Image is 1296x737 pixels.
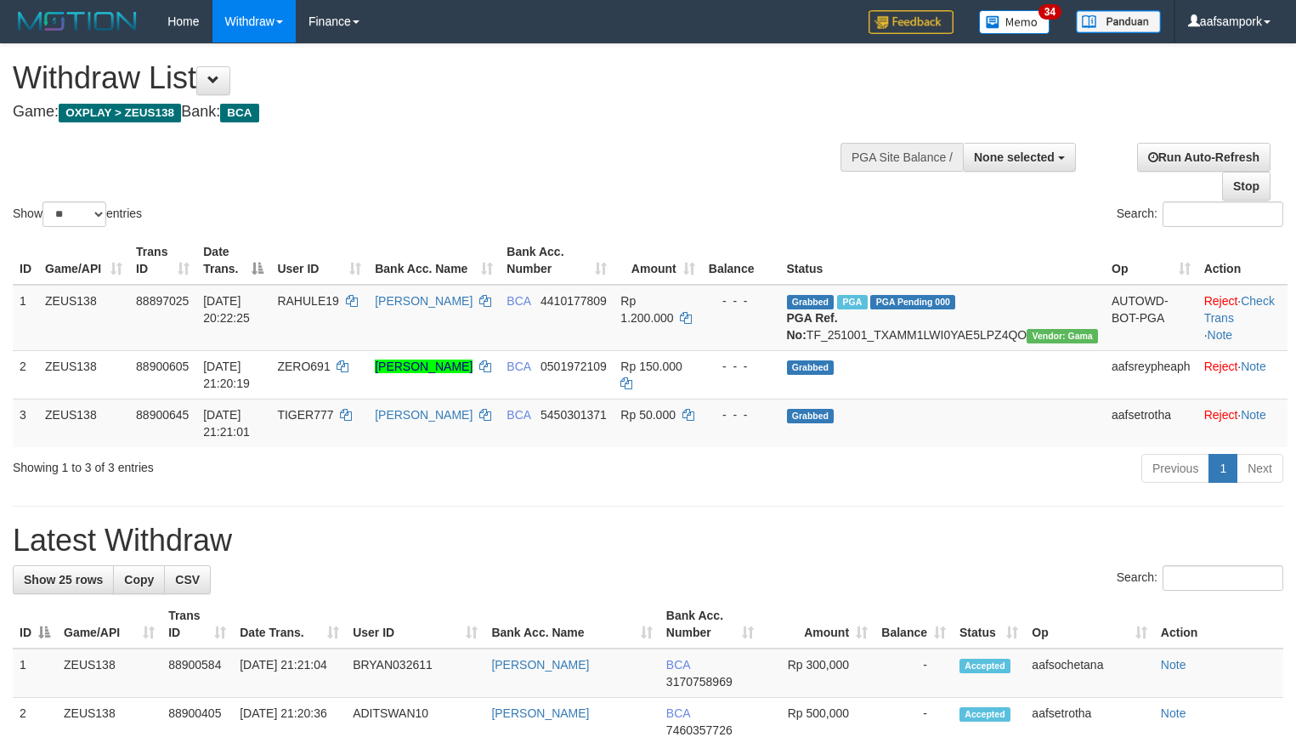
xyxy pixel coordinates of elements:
[702,236,780,285] th: Balance
[24,573,103,587] span: Show 25 rows
[1117,565,1283,591] label: Search:
[57,649,161,698] td: ZEUS138
[500,236,614,285] th: Bank Acc. Number: activate to sort column ascending
[787,409,835,423] span: Grabbed
[277,360,330,373] span: ZERO691
[780,236,1106,285] th: Status
[59,104,181,122] span: OXPLAY > ZEUS138
[1117,201,1283,227] label: Search:
[620,360,682,373] span: Rp 150.000
[869,10,954,34] img: Feedback.jpg
[38,350,129,399] td: ZEUS138
[1025,600,1154,649] th: Op: activate to sort column ascending
[38,399,129,447] td: ZEUS138
[1208,454,1237,483] a: 1
[13,649,57,698] td: 1
[1197,350,1288,399] td: ·
[13,285,38,351] td: 1
[42,201,106,227] select: Showentries
[979,10,1050,34] img: Button%20Memo.svg
[1222,172,1271,201] a: Stop
[540,360,607,373] span: Copy 0501972109 to clipboard
[874,649,953,698] td: -
[13,201,142,227] label: Show entries
[233,649,346,698] td: [DATE] 21:21:04
[1154,600,1283,649] th: Action
[666,658,690,672] span: BCA
[38,285,129,351] td: ZEUS138
[1204,294,1275,325] a: Check Trans
[1241,408,1266,422] a: Note
[220,104,258,122] span: BCA
[203,360,250,390] span: [DATE] 21:20:19
[620,408,676,422] span: Rp 50.000
[277,408,333,422] span: TIGER777
[974,150,1055,164] span: None selected
[507,408,530,422] span: BCA
[13,350,38,399] td: 2
[129,236,196,285] th: Trans ID: activate to sort column ascending
[1197,285,1288,351] td: · ·
[13,524,1283,558] h1: Latest Withdraw
[1197,399,1288,447] td: ·
[666,723,733,737] span: Copy 7460357726 to clipboard
[1105,285,1197,351] td: AUTOWD-BOT-PGA
[1197,236,1288,285] th: Action
[491,706,589,720] a: [PERSON_NAME]
[136,294,189,308] span: 88897025
[507,360,530,373] span: BCA
[540,408,607,422] span: Copy 5450301371 to clipboard
[1161,706,1186,720] a: Note
[1163,201,1283,227] input: Search:
[161,649,233,698] td: 88900584
[507,294,530,308] span: BCA
[13,236,38,285] th: ID
[13,600,57,649] th: ID: activate to sort column descending
[1038,4,1061,20] span: 34
[375,294,473,308] a: [PERSON_NAME]
[136,360,189,373] span: 88900605
[614,236,701,285] th: Amount: activate to sort column ascending
[13,452,527,476] div: Showing 1 to 3 of 3 entries
[113,565,165,594] a: Copy
[1137,143,1271,172] a: Run Auto-Refresh
[787,360,835,375] span: Grabbed
[1105,399,1197,447] td: aafsetrotha
[13,104,847,121] h4: Game: Bank:
[1025,649,1154,698] td: aafsochetana
[1163,565,1283,591] input: Search:
[136,408,189,422] span: 88900645
[1027,329,1098,343] span: Vendor URL: https://trx31.1velocity.biz
[1204,408,1238,422] a: Reject
[491,658,589,672] a: [PERSON_NAME]
[124,573,154,587] span: Copy
[1105,236,1197,285] th: Op: activate to sort column ascending
[780,285,1106,351] td: TF_251001_TXAMM1LWI0YAE5LPZ4QO
[13,565,114,594] a: Show 25 rows
[196,236,270,285] th: Date Trans.: activate to sort column descending
[375,360,473,373] a: [PERSON_NAME]
[1241,360,1266,373] a: Note
[870,295,955,309] span: PGA Pending
[1237,454,1283,483] a: Next
[13,399,38,447] td: 3
[270,236,368,285] th: User ID: activate to sort column ascending
[709,406,773,423] div: - - -
[787,311,838,342] b: PGA Ref. No:
[13,9,142,34] img: MOTION_logo.png
[1161,658,1186,672] a: Note
[761,600,874,649] th: Amount: activate to sort column ascending
[659,600,761,649] th: Bank Acc. Number: activate to sort column ascending
[484,600,659,649] th: Bank Acc. Name: activate to sort column ascending
[1141,454,1209,483] a: Previous
[368,236,500,285] th: Bank Acc. Name: activate to sort column ascending
[953,600,1025,649] th: Status: activate to sort column ascending
[1204,360,1238,373] a: Reject
[161,600,233,649] th: Trans ID: activate to sort column ascending
[346,600,484,649] th: User ID: activate to sort column ascending
[38,236,129,285] th: Game/API: activate to sort column ascending
[963,143,1076,172] button: None selected
[175,573,200,587] span: CSV
[233,600,346,649] th: Date Trans.: activate to sort column ascending
[840,143,963,172] div: PGA Site Balance /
